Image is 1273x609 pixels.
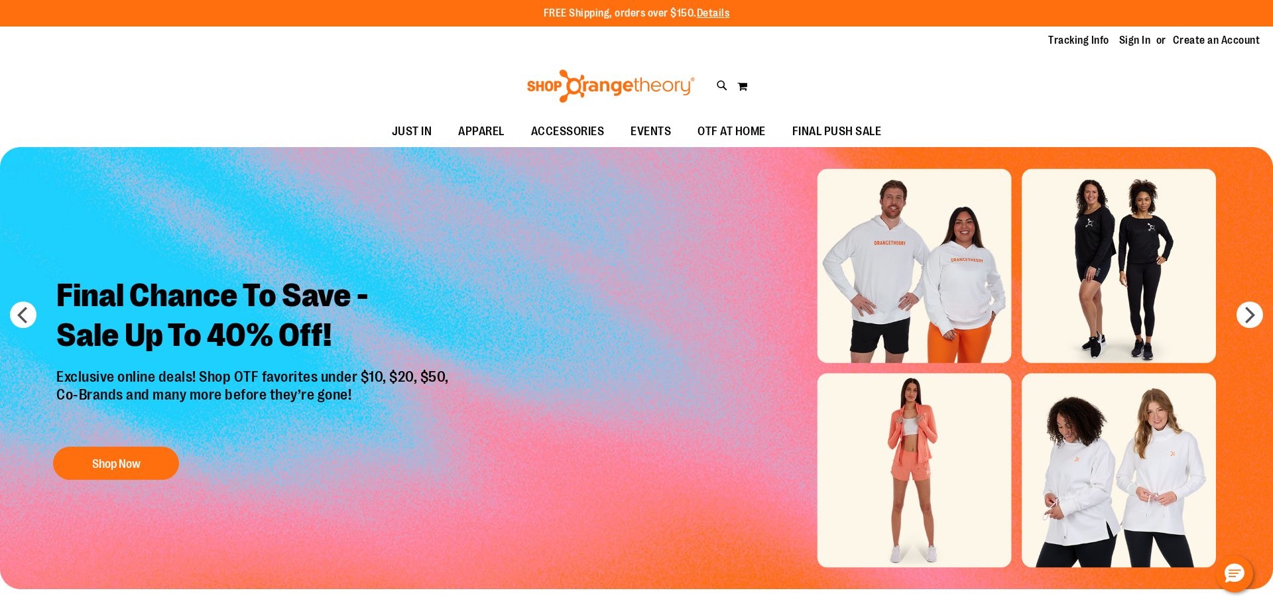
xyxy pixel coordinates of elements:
a: APPAREL [445,117,518,147]
button: Hello, have a question? Let’s chat. [1216,555,1253,592]
a: Tracking Info [1048,33,1109,48]
p: FREE Shipping, orders over $150. [544,6,730,21]
button: Shop Now [53,447,179,480]
a: Final Chance To Save -Sale Up To 40% Off! Exclusive online deals! Shop OTF favorites under $10, $... [46,266,462,486]
a: Sign In [1119,33,1151,48]
a: EVENTS [617,117,684,147]
a: Details [697,7,730,19]
span: FINAL PUSH SALE [792,117,882,146]
span: JUST IN [392,117,432,146]
span: ACCESSORIES [531,117,605,146]
a: JUST IN [379,117,446,147]
img: Shop Orangetheory [525,70,697,103]
a: OTF AT HOME [684,117,779,147]
a: ACCESSORIES [518,117,618,147]
button: next [1237,302,1263,328]
a: FINAL PUSH SALE [779,117,895,147]
a: Create an Account [1173,33,1260,48]
span: OTF AT HOME [697,117,766,146]
span: APPAREL [458,117,505,146]
button: prev [10,302,36,328]
h2: Final Chance To Save - Sale Up To 40% Off! [46,266,462,368]
p: Exclusive online deals! Shop OTF favorites under $10, $20, $50, Co-Brands and many more before th... [46,368,462,433]
span: EVENTS [631,117,671,146]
